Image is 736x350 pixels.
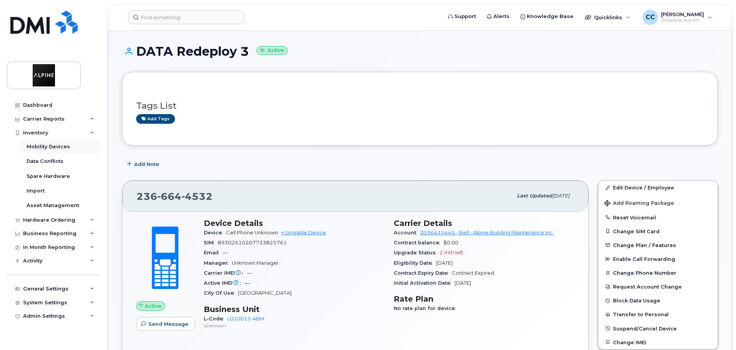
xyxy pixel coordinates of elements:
span: [DATE] [436,260,453,266]
span: Device [204,230,226,236]
h3: Device Details [204,219,385,228]
span: 4532 [182,191,213,202]
span: Carrier IMEI [204,270,247,276]
h3: Business Unit [204,305,385,314]
span: City Of Use [204,290,238,296]
span: Change Plan / Features [613,242,676,248]
p: Unknown [204,322,385,329]
a: Add tags [136,114,175,124]
small: Active [256,46,288,55]
button: Block Data Usage [598,294,718,307]
button: Reset Voicemail [598,211,718,224]
span: $0.00 [443,240,458,245]
button: Suspend/Cancel Device [598,322,718,335]
h1: DATA Redeploy 3 [122,45,718,58]
span: No rate plan for device [394,305,459,311]
button: Change SIM Card [598,224,718,238]
button: Transfer to Personal [598,307,718,321]
span: Eligibility Date [394,260,436,266]
span: Active [145,302,162,310]
span: [GEOGRAPHIC_DATA] [238,290,291,296]
button: Enable Call Forwarding [598,252,718,266]
a: L010015-ABM [227,316,264,322]
span: Initial Activation Date [394,280,455,286]
span: 664 [157,191,182,202]
h3: Carrier Details [394,219,574,228]
span: 89302610207733825761 [218,240,287,245]
h3: Rate Plan [394,294,574,304]
a: 0556415445 - Bell - Alpine Building Maintenance Inc. [420,230,554,236]
span: — [245,280,250,286]
span: Contract Expiry Date [394,270,452,276]
button: Change Plan / Features [598,238,718,252]
span: [DATE] [455,280,471,286]
span: — [223,250,228,255]
span: Upgrade Status [394,250,440,255]
span: Last updated [517,193,552,199]
span: Manager [204,260,232,266]
span: Account [394,230,420,236]
span: Contract balance [394,240,443,245]
button: Send Message [136,317,195,331]
span: Cell Phone Unknown [226,230,278,236]
a: Edit Device / Employee [598,181,718,194]
button: Change Phone Number [598,266,718,280]
button: Request Account Change [598,280,718,294]
span: 2 mth left [440,250,463,255]
span: Contract Expired [452,270,494,276]
span: Add Roaming Package [604,200,674,207]
button: Add Note [122,157,166,171]
span: — [247,270,252,276]
span: Unknown Manager [232,260,279,266]
a: + Upgrade Device [281,230,326,236]
span: 236 [137,191,213,202]
span: Enable Call Forwarding [613,256,675,262]
span: Add Note [134,161,159,168]
span: Send Message [148,320,188,328]
span: [DATE] [552,193,569,199]
span: L-Code [204,316,227,322]
h3: Tags List [136,101,704,111]
span: SIM [204,240,218,245]
button: Add Roaming Package [598,195,718,211]
span: Suspend/Cancel Device [613,325,677,331]
span: Email [204,250,223,255]
span: Active IMEI [204,280,245,286]
button: Change IMEI [598,335,718,349]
